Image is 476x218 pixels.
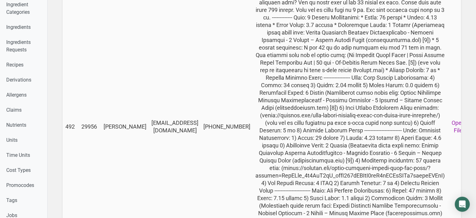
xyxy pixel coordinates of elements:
a: Open File [452,120,465,134]
div: Open Intercom Messenger [455,197,470,212]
